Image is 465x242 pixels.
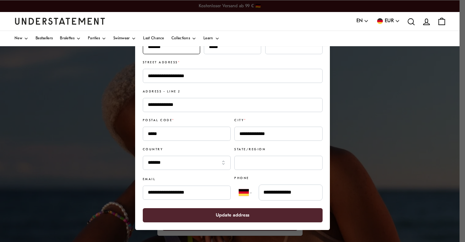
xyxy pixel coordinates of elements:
[143,61,180,66] label: Street address
[143,90,181,94] label: Address - line 2
[385,17,394,25] span: EUR
[356,17,369,25] button: EN
[376,17,400,25] button: EUR
[60,31,81,46] a: Bralettes
[143,208,323,222] button: Update address
[143,37,164,40] span: Last Chance
[36,37,53,40] span: Bestsellers
[171,31,196,46] a: Collections
[234,176,249,181] label: Phone
[113,31,136,46] a: Swimwear
[234,119,246,123] label: City
[356,17,363,25] span: EN
[143,31,164,46] a: Last Chance
[203,31,219,46] a: Learn
[143,177,155,182] label: Email
[36,31,53,46] a: Bestsellers
[234,147,266,152] label: State/Region
[15,18,105,24] a: Understatement Homepage
[15,31,28,46] a: New
[88,37,100,40] span: Panties
[143,119,174,123] label: Postal code
[88,31,106,46] a: Panties
[171,37,190,40] span: Collections
[60,37,74,40] span: Bralettes
[143,147,163,152] label: Country
[113,37,130,40] span: Swimwear
[216,209,249,222] span: Update address
[203,37,213,40] span: Learn
[15,37,22,40] span: New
